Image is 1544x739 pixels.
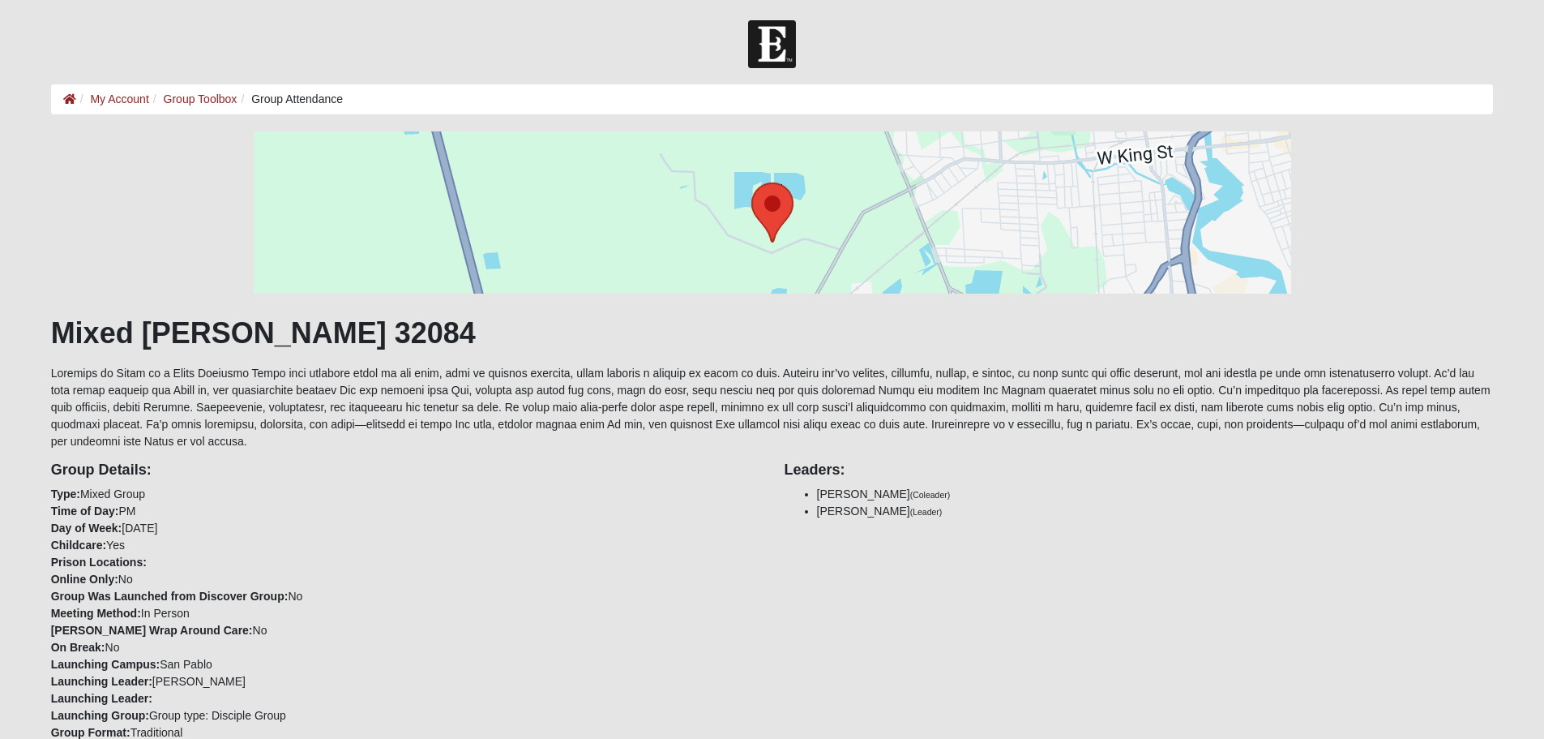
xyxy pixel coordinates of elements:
strong: Prison Locations: [51,556,147,569]
small: (Coleader) [910,490,951,500]
strong: On Break: [51,641,105,654]
a: My Account [90,92,148,105]
h1: Mixed [PERSON_NAME] 32084 [51,316,1494,350]
small: (Leader) [910,507,943,517]
strong: Type: [51,488,80,501]
h4: Group Details: [51,462,760,479]
strong: Time of Day: [51,505,119,518]
strong: Launching Leader: [51,675,152,688]
li: [PERSON_NAME] [817,486,1494,503]
a: Group Toolbox [164,92,237,105]
strong: Day of Week: [51,522,122,535]
strong: Online Only: [51,573,118,586]
strong: Launching Leader: [51,692,152,705]
strong: Childcare: [51,539,106,552]
strong: Group Was Launched from Discover Group: [51,590,289,603]
strong: [PERSON_NAME] Wrap Around Care: [51,624,253,637]
img: Church of Eleven22 Logo [748,20,796,68]
strong: Launching Campus: [51,658,160,671]
li: [PERSON_NAME] [817,503,1494,520]
strong: Meeting Method: [51,607,141,620]
h4: Leaders: [785,462,1494,479]
li: Group Attendance [237,91,343,108]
